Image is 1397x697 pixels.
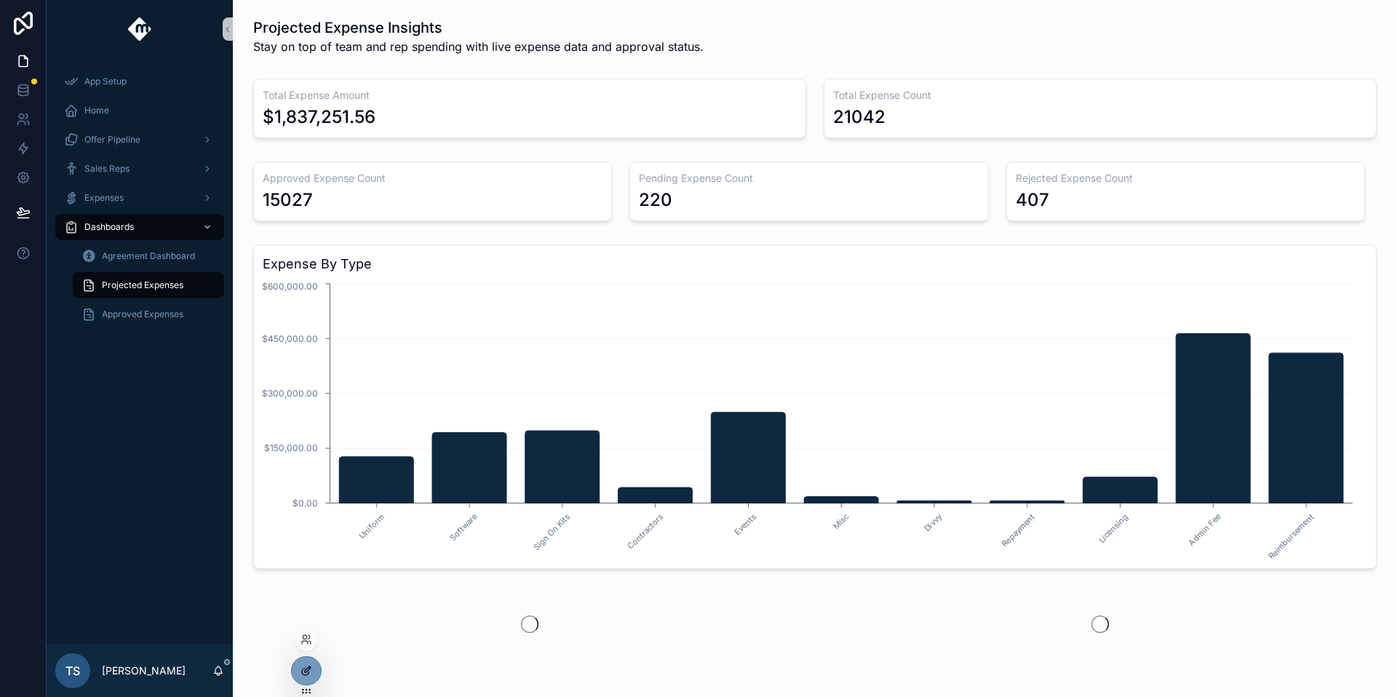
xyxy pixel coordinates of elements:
text: Repayment [1000,511,1038,549]
span: Projected Expenses [102,279,183,291]
h3: Approved Expense Count [263,171,602,186]
div: $1,837,251.56 [263,105,375,129]
tspan: $300,000.00 [262,388,318,399]
img: App logo [128,17,152,41]
div: 21042 [833,105,885,129]
span: TS [65,662,80,680]
text: Software [447,511,479,543]
span: Offer Pipeline [84,134,140,146]
a: Offer Pipeline [55,127,224,153]
a: Expenses [55,185,224,211]
h3: Total Expense Amount [263,88,797,103]
tspan: $600,000.00 [262,281,318,292]
text: Uniform [357,511,386,541]
span: Sales Reps [84,163,130,175]
a: Dashboards [55,214,224,240]
span: Dashboards [84,221,134,233]
div: chart [263,280,1367,559]
div: 220 [639,188,672,212]
h3: Total Expense Count [833,88,1367,103]
text: Events [733,511,758,537]
span: Stay on top of team and rep spending with live expense data and approval status. [253,38,704,55]
div: 407 [1016,188,1049,212]
a: Projected Expenses [73,272,224,298]
h1: Projected Expense Insights [253,17,704,38]
text: Divvy [922,511,944,533]
h3: Expense By Type [263,254,1367,274]
tspan: $0.00 [292,498,318,509]
span: App Setup [84,76,127,87]
tspan: $450,000.00 [262,333,318,344]
span: Expenses [84,192,124,204]
span: Approved Expenses [102,308,183,320]
tspan: $150,000.00 [264,442,318,453]
div: 15027 [263,188,313,212]
div: scrollable content [47,58,233,346]
span: Home [84,105,109,116]
h3: Rejected Expense Count [1016,171,1356,186]
text: Admin Fee [1187,511,1223,548]
a: Sales Reps [55,156,224,182]
text: Contractors [626,511,665,551]
text: Reimbursement [1266,511,1316,562]
text: Sign On Kits [531,511,572,552]
a: Agreement Dashboard [73,243,224,269]
p: [PERSON_NAME] [102,664,186,678]
a: Approved Expenses [73,301,224,327]
a: Home [55,97,224,124]
span: Agreement Dashboard [102,250,195,262]
h3: Pending Expense Count [639,171,979,186]
text: Licensing [1096,511,1130,545]
a: App Setup [55,68,224,95]
text: Misc [831,511,851,532]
